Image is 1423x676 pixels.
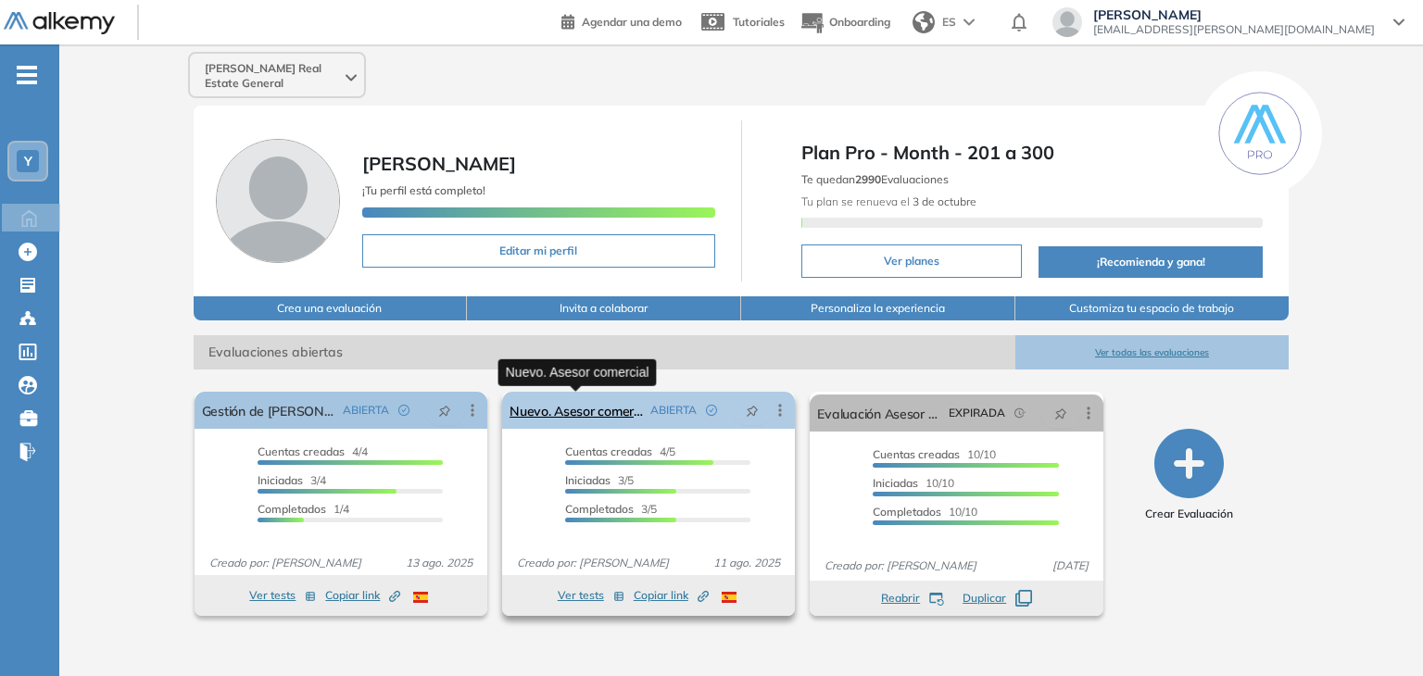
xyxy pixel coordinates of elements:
span: 10/10 [873,447,996,461]
span: Cuentas creadas [565,444,652,458]
span: Plan Pro - Month - 201 a 300 [801,139,1264,167]
span: 10/10 [873,476,954,490]
button: Editar mi perfil [362,234,715,268]
a: Agendar una demo [561,9,682,31]
span: check-circle [706,405,717,416]
button: Invita a colaborar [467,296,741,320]
span: Iniciadas [258,473,303,487]
div: Widget de chat [1330,587,1423,676]
span: 3/5 [565,502,657,516]
span: [DATE] [1045,557,1096,574]
img: Logo [4,12,115,35]
button: Crear Evaluación [1145,429,1233,522]
button: Ver planes [801,244,1023,278]
b: 3 de octubre [910,194,976,208]
img: arrow [963,19,975,26]
span: Creado por: [PERSON_NAME] [202,555,369,571]
span: Creado por: [PERSON_NAME] [817,557,984,574]
span: pushpin [438,403,451,418]
button: Onboarding [800,3,890,43]
span: [PERSON_NAME] [1093,7,1375,22]
button: Personaliza la experiencia [741,296,1015,320]
span: Iniciadas [873,476,918,490]
span: Tutoriales [733,15,785,29]
button: Copiar link [325,584,400,607]
button: Reabrir [881,590,944,607]
span: ES [942,14,956,31]
button: Ver tests [558,584,624,607]
span: 1/4 [258,502,349,516]
a: Evaluación Asesor Comercial [817,394,940,432]
span: pushpin [1054,406,1067,420]
span: Evaluaciones abiertas [194,335,1015,369]
span: Crear Evaluación [1145,506,1233,522]
button: Crea una evaluación [194,296,468,320]
button: Copiar link [634,584,709,607]
button: pushpin [1040,398,1081,428]
span: [EMAIL_ADDRESS][PERSON_NAME][DOMAIN_NAME] [1093,22,1375,37]
span: ABIERTA [343,402,389,419]
span: Completados [258,502,326,516]
span: [PERSON_NAME] [362,152,516,175]
span: 3/4 [258,473,326,487]
button: pushpin [732,395,773,425]
span: Duplicar [963,590,1006,607]
span: 10/10 [873,505,977,519]
iframe: Chat Widget [1330,587,1423,676]
span: 4/5 [565,444,675,458]
img: ESP [722,592,737,603]
span: 4/4 [258,444,368,458]
img: world [913,11,935,33]
button: Ver tests [249,584,316,607]
img: ESP [413,592,428,603]
span: Y [24,154,32,169]
span: Cuentas creadas [258,444,345,458]
button: Duplicar [963,590,1032,607]
button: Ver todas las evaluaciones [1015,335,1290,369]
span: EXPIRADA [949,405,1005,421]
span: ABIERTA [650,402,697,419]
span: Copiar link [634,587,709,604]
span: 13 ago. 2025 [398,555,480,571]
span: Creado por: [PERSON_NAME] [510,555,676,571]
span: Completados [873,505,941,519]
span: field-time [1014,407,1026,419]
span: Copiar link [325,587,400,604]
button: pushpin [424,395,465,425]
button: Customiza tu espacio de trabajo [1015,296,1290,320]
span: Agendar una demo [582,15,682,29]
span: ¡Tu perfil está completo! [362,183,485,197]
span: 3/5 [565,473,634,487]
span: Te quedan Evaluaciones [801,172,949,186]
i: - [17,73,37,77]
span: Onboarding [829,15,890,29]
span: check-circle [398,405,409,416]
span: Reabrir [881,590,920,607]
span: [PERSON_NAME] Real Estate General [205,61,342,91]
button: ¡Recomienda y gana! [1039,246,1263,278]
span: Tu plan se renueva el [801,194,976,208]
a: Gestión de [PERSON_NAME] [202,392,335,429]
span: Cuentas creadas [873,447,960,461]
a: Nuevo. Asesor comercial [510,392,643,429]
span: 11 ago. 2025 [706,555,787,571]
b: 2990 [855,172,881,186]
span: Iniciadas [565,473,611,487]
span: Completados [565,502,634,516]
div: Nuevo. Asesor comercial [498,358,657,385]
img: Foto de perfil [216,139,340,263]
span: pushpin [746,403,759,418]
